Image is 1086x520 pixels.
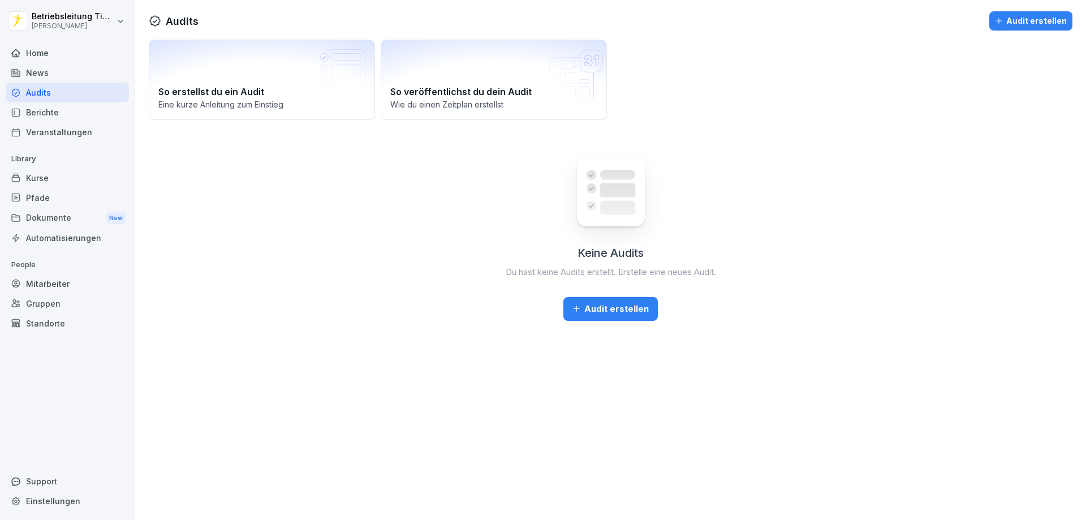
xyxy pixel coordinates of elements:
a: So veröffentlichst du dein AuditWie du einen Zeitplan erstellst [381,40,607,120]
p: Betriebsleitung Timmendorf [32,12,114,22]
p: Eine kurze Anleitung zum Einstieg [158,98,365,110]
a: Gruppen [6,294,129,313]
a: Mitarbeiter [6,274,129,294]
h1: Audits [166,14,199,29]
a: Pfade [6,188,129,208]
div: Dokumente [6,208,129,229]
a: Audits [6,83,129,102]
p: [PERSON_NAME] [32,22,114,30]
h2: So veröffentlichst du dein Audit [390,85,597,98]
a: Kurse [6,168,129,188]
a: Automatisierungen [6,228,129,248]
p: Du hast keine Audits erstellt. Erstelle eine neues Audit. [506,266,716,279]
div: New [106,212,126,225]
div: Audit erstellen [572,303,649,315]
button: Audit erstellen [563,297,658,321]
div: Audit erstellen [995,15,1067,27]
a: Standorte [6,313,129,333]
a: Berichte [6,102,129,122]
a: So erstellst du ein AuditEine kurze Anleitung zum Einstieg [149,40,375,120]
a: Veranstaltungen [6,122,129,142]
button: Audit erstellen [989,11,1072,31]
a: DokumenteNew [6,208,129,229]
a: News [6,63,129,83]
div: Support [6,471,129,491]
p: Wie du einen Zeitplan erstellst [390,98,597,110]
p: Library [6,150,129,168]
h2: So erstellst du ein Audit [158,85,365,98]
p: People [6,256,129,274]
a: Home [6,43,129,63]
a: Einstellungen [6,491,129,511]
h2: Keine Audits [578,244,644,261]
